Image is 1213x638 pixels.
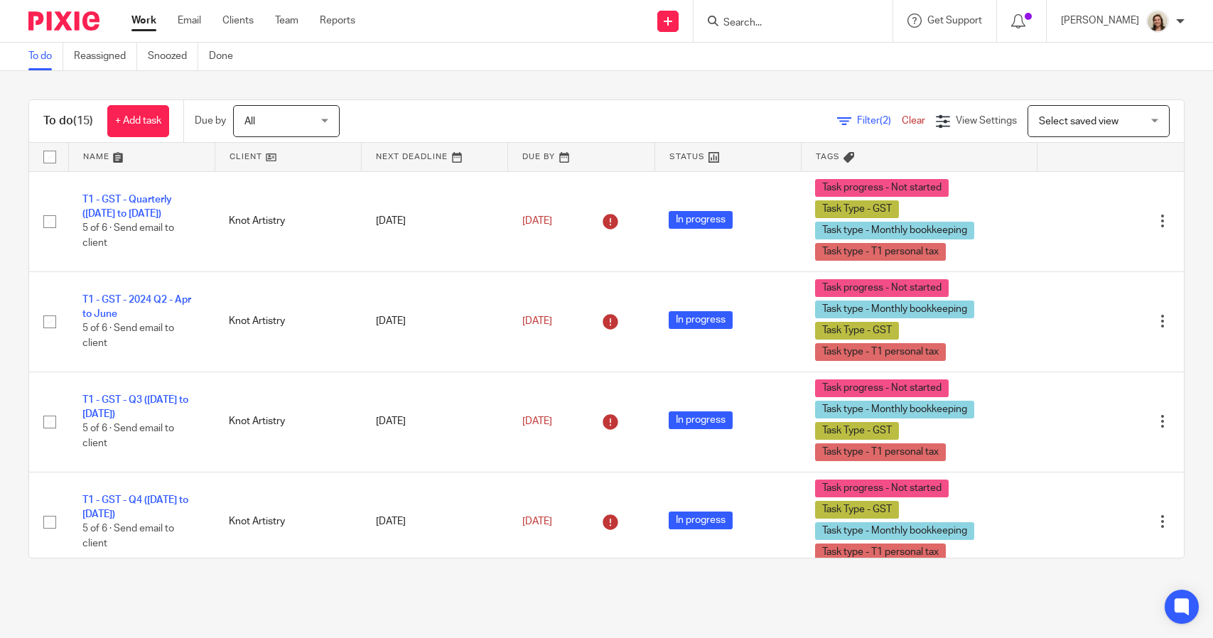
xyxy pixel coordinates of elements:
a: Email [178,13,201,28]
a: Clients [222,13,254,28]
span: Task type - T1 personal tax [815,443,946,461]
td: [DATE] [362,372,508,472]
span: Task type - Monthly bookkeeping [815,522,974,540]
span: Task type - Monthly bookkeeping [815,301,974,318]
td: [DATE] [362,271,508,372]
span: View Settings [956,116,1017,126]
p: [PERSON_NAME] [1061,13,1139,28]
img: Pixie [28,11,99,31]
span: Task Type - GST [815,501,899,519]
a: + Add task [107,105,169,137]
td: [DATE] [362,171,508,271]
span: In progress [669,411,733,429]
a: Snoozed [148,43,198,70]
a: Reassigned [74,43,137,70]
span: Filter [857,116,902,126]
a: T1 - GST - Q4 ([DATE] to [DATE]) [82,495,188,519]
span: In progress [669,311,733,329]
span: Task Type - GST [815,200,899,218]
span: Task progress - Not started [815,179,949,197]
a: Reports [320,13,355,28]
h1: To do [43,114,93,129]
img: Morgan.JPG [1146,10,1169,33]
span: Task type - T1 personal tax [815,343,946,361]
a: Clear [902,116,925,126]
a: Team [275,13,298,28]
a: Done [209,43,244,70]
td: Knot Artistry [215,472,361,572]
span: Task type - Monthly bookkeeping [815,222,974,239]
span: [DATE] [522,216,552,226]
span: Get Support [927,16,982,26]
span: Task Type - GST [815,422,899,440]
span: In progress [669,211,733,229]
p: Due by [195,114,226,128]
span: All [244,117,255,126]
td: Knot Artistry [215,171,361,271]
span: 5 of 6 · Send email to client [82,224,174,249]
span: 5 of 6 · Send email to client [82,424,174,449]
span: Task type - T1 personal tax [815,243,946,261]
input: Search [722,17,850,30]
span: (2) [880,116,891,126]
span: Tags [816,153,840,161]
span: Task progress - Not started [815,379,949,397]
span: Task type - T1 personal tax [815,544,946,561]
span: In progress [669,512,733,529]
span: Select saved view [1039,117,1118,126]
span: [DATE] [522,517,552,526]
span: [DATE] [522,316,552,326]
span: [DATE] [522,416,552,426]
span: Task Type - GST [815,322,899,340]
a: To do [28,43,63,70]
a: T1 - GST - Q3 ([DATE] to [DATE]) [82,395,188,419]
td: Knot Artistry [215,372,361,472]
span: Task type - Monthly bookkeeping [815,401,974,418]
td: Knot Artistry [215,271,361,372]
span: Task progress - Not started [815,279,949,297]
span: Task progress - Not started [815,480,949,497]
td: [DATE] [362,472,508,572]
a: T1 - GST - 2024 Q2 - Apr to June [82,295,191,319]
a: T1 - GST - Quarterly ([DATE] to [DATE]) [82,195,172,219]
a: Work [131,13,156,28]
span: (15) [73,115,93,126]
span: 5 of 6 · Send email to client [82,324,174,349]
span: 5 of 6 · Send email to client [82,524,174,549]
